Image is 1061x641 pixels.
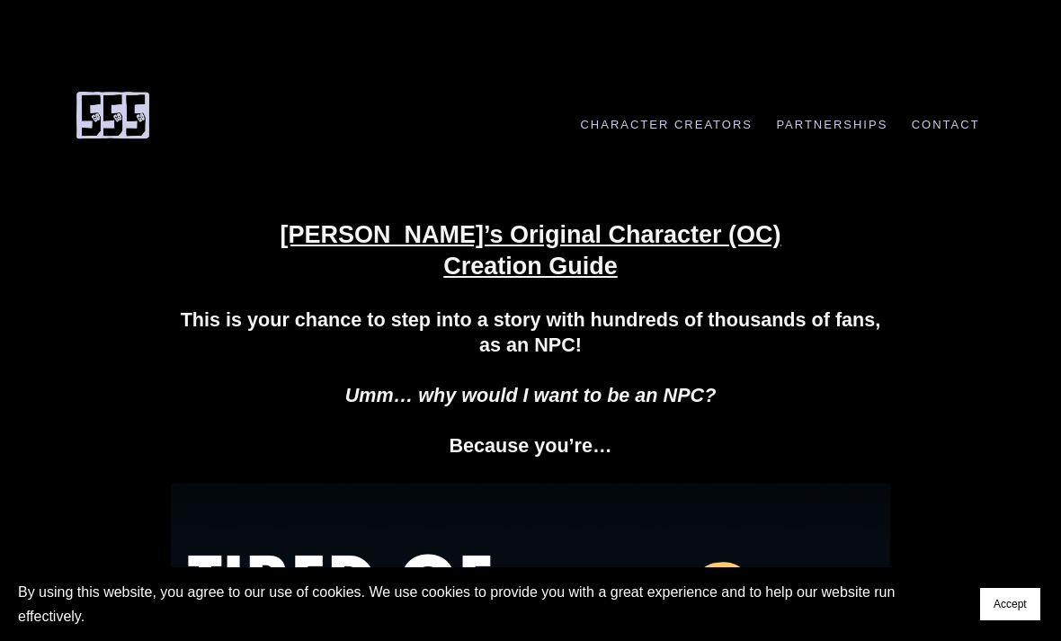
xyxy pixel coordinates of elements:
[171,307,890,358] h2: This is your chance to step into a story with hundreds of thousands of fans, as an NPC!
[280,221,780,280] span: [PERSON_NAME]’s Original Character (OC) Creation Guide
[902,118,989,131] a: Contact
[571,118,762,131] a: Character Creators
[72,100,153,127] a: 555 Comic
[994,598,1027,610] span: Accept
[72,90,153,140] img: 555 Comic
[345,384,717,406] em: Umm… why would I want to be an NPC?
[767,118,897,131] a: Partnerships
[171,433,890,458] h2: Because you’re…
[18,580,962,628] p: By using this website, you agree to our use of cookies. We use cookies to provide you with a grea...
[980,588,1040,620] button: Accept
